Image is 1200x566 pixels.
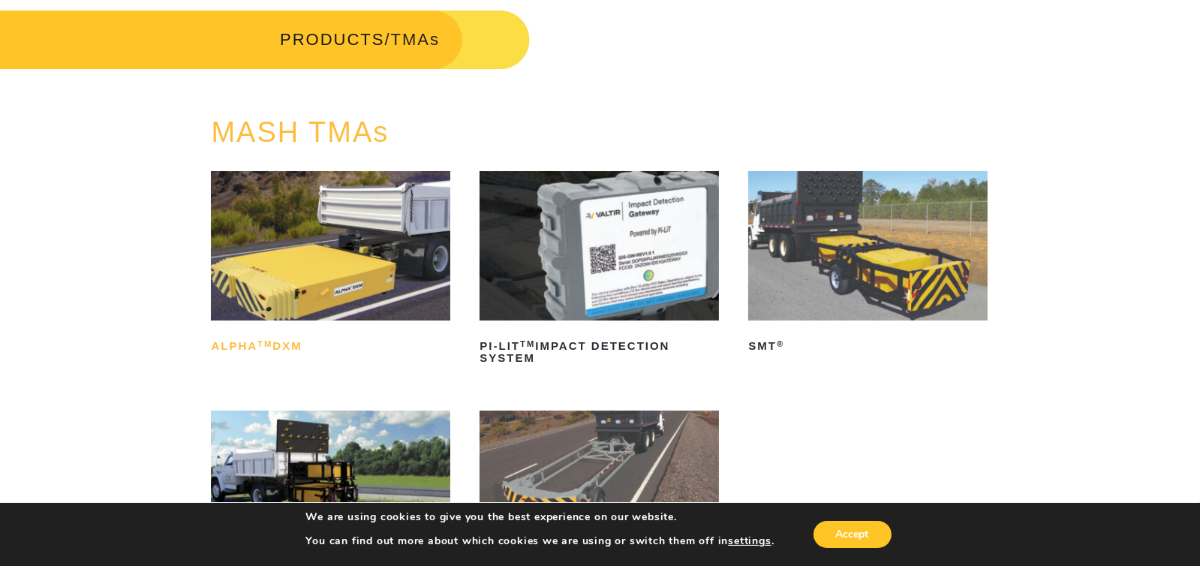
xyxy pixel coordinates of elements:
[306,534,774,548] p: You can find out more about which cookies we are using or switch them off in .
[777,339,784,348] sup: ®
[391,30,440,49] span: TMAs
[211,334,450,358] h2: ALPHA DXM
[748,171,988,358] a: SMT®
[748,334,988,358] h2: SMT
[211,116,389,148] a: MASH TMAs
[280,30,384,49] a: PRODUCTS
[520,339,535,348] sup: TM
[306,510,774,524] p: We are using cookies to give you the best experience on our website.
[480,171,719,370] a: PI-LITTMImpact Detection System
[728,534,771,548] button: settings
[257,339,272,348] sup: TM
[814,521,892,548] button: Accept
[480,334,719,370] h2: PI-LIT Impact Detection System
[211,171,450,358] a: ALPHATMDXM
